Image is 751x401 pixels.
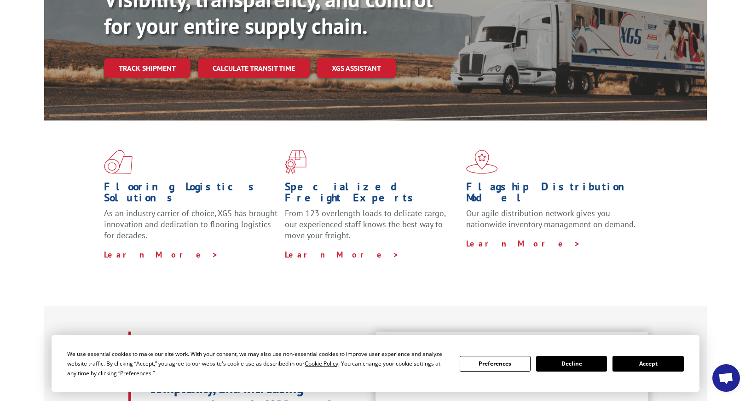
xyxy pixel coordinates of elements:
[466,181,640,208] h1: Flagship Distribution Model
[104,181,278,208] h1: Flooring Logistics Solutions
[536,356,607,372] button: Decline
[317,58,396,78] a: XGS ASSISTANT
[104,208,277,241] span: As an industry carrier of choice, XGS has brought innovation and dedication to flooring logistics...
[305,360,338,367] span: Cookie Policy
[104,150,133,174] img: xgs-icon-total-supply-chain-intelligence-red
[612,356,683,372] button: Accept
[712,364,740,392] a: Open chat
[104,249,219,260] a: Learn More >
[198,58,310,78] a: Calculate transit time
[52,335,699,392] div: Cookie Consent Prompt
[120,369,151,377] span: Preferences
[285,249,399,260] a: Learn More >
[67,349,448,378] div: We use essential cookies to make our site work. With your consent, we may also use non-essential ...
[466,238,581,249] a: Learn More >
[104,58,191,78] a: Track shipment
[460,356,531,372] button: Preferences
[466,150,498,174] img: xgs-icon-flagship-distribution-model-red
[285,181,459,208] h1: Specialized Freight Experts
[466,208,635,229] span: Our agile distribution network gives you nationwide inventory management on demand.
[285,150,306,174] img: xgs-icon-focused-on-flooring-red
[285,208,459,249] p: From 123 overlength loads to delicate cargo, our experienced staff knows the best way to move you...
